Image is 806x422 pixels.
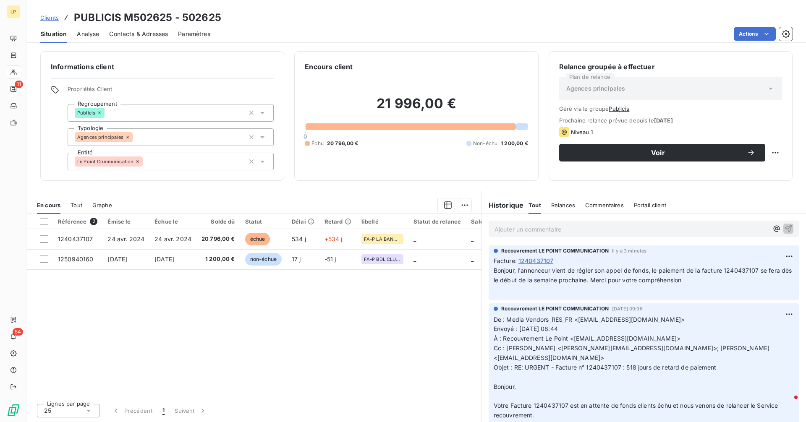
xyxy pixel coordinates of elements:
span: Échu [311,140,324,147]
span: 54 [13,328,23,336]
span: 2 [90,218,97,225]
span: Portail client [634,202,666,208]
h6: Informations client [51,62,274,72]
div: libellé [361,218,403,225]
span: 1 200,00 € [201,255,235,263]
span: Clients [40,14,59,21]
div: Délai [292,218,314,225]
span: Contacts & Adresses [109,30,168,38]
h2: 21 996,00 € [305,95,528,120]
span: Non-échu [473,140,497,147]
span: Niveau 1 [571,129,593,135]
span: En cours [37,202,60,208]
div: Solde dû [201,218,235,225]
h3: PUBLICIS M502625 - 502625 [74,10,221,25]
button: Actions [734,27,776,41]
span: Graphe [92,202,112,208]
span: Agences principales [77,135,123,140]
span: +534 j [324,235,343,242]
span: [DATE] [654,117,673,124]
span: FA-P LA BANQUE POSTALE /PUBLICIS MEDIA F [364,237,401,242]
span: 1250940160 [58,255,94,263]
button: Précédent [107,402,157,419]
span: 0 [304,133,307,140]
span: 534 j [292,235,306,242]
button: Suivant [170,402,212,419]
span: Objet : RE: URGENT - Facture n° 1240437107 : 518 jours de retard de paiement [494,364,716,371]
a: Clients [40,13,59,22]
span: [DATE] [107,255,127,263]
span: Géré via le groupe [559,105,782,112]
div: Échue le [154,218,191,225]
span: 1240437107 [58,235,93,242]
span: Paramètres [178,30,210,38]
span: Agences principales [566,84,625,93]
input: Ajouter une valeur [143,158,149,165]
span: Recouvrement LE POINT COMMUNICATION [501,305,609,313]
div: Sales [471,218,487,225]
input: Ajouter une valeur [105,109,111,117]
span: _ [471,235,474,242]
button: Voir [559,144,765,162]
span: Relances [551,202,575,208]
div: LP [7,5,20,18]
span: non-échue [245,253,282,266]
div: Statut de relance [413,218,461,225]
h6: Encours client [305,62,353,72]
span: Situation [40,30,67,38]
span: Analyse [77,30,99,38]
span: Recouvrement LE POINT COMMUNICATION [501,247,609,255]
button: Publicis [609,105,629,112]
span: 11 [15,81,23,88]
button: 1 [157,402,170,419]
div: Référence [58,218,97,225]
span: Envoyé : [DATE] 08:44 [494,325,558,332]
span: échue [245,233,270,245]
span: À : Recouvrement Le Point <[EMAIL_ADDRESS][DOMAIN_NAME]> [494,335,680,342]
span: [DATE] 09:38 [612,306,643,311]
input: Ajouter une valeur [133,133,139,141]
h6: Relance groupée à effectuer [559,62,782,72]
span: 17 j [292,255,301,263]
span: Cc : [PERSON_NAME] <[PERSON_NAME][EMAIL_ADDRESS][DOMAIN_NAME]>; [PERSON_NAME] <[EMAIL_ADDRESS][DO... [494,344,772,361]
div: Émise le [107,218,144,225]
iframe: Intercom live chat [777,393,798,414]
span: Commentaires [585,202,624,208]
span: _ [471,255,474,263]
h6: Historique [482,200,524,210]
span: Publicis [77,110,95,115]
span: De : Media Vendors_RES_FR <[EMAIL_ADDRESS][DOMAIN_NAME]> [494,316,685,323]
span: Le Point Communication [77,159,133,164]
span: 1240437107 [518,256,554,265]
div: Statut [245,218,282,225]
span: il y a 3 minutes [612,248,646,253]
span: 24 avr. 2024 [107,235,144,242]
span: 24 avr. 2024 [154,235,191,242]
span: Facture : [494,256,517,265]
span: Votre Facture 1240437107 est en attente de fonds clients échu et nous venons de relancer le Servi... [494,402,780,419]
span: 25 [44,406,51,415]
span: 20 796,00 € [327,140,359,147]
img: Logo LeanPay [7,404,20,417]
span: [DATE] [154,255,174,263]
span: 1 200,00 € [501,140,528,147]
span: 20 796,00 € [201,235,235,243]
span: Tout [529,202,541,208]
span: FA-P BDL CLUB INVEST /PUBLICIS MEDIA F [364,257,401,262]
span: 1 [162,406,165,415]
span: Propriétés Client [68,86,274,97]
span: Bonjour, [494,383,516,390]
span: Voir [569,149,747,156]
span: -51 j [324,255,336,263]
span: Bonjour, l'annonceur vient de régler son appel de fonds, le paiement de la facture 1240437107 se ... [494,267,794,284]
span: Prochaine relance prévue depuis le [559,117,782,124]
div: Retard [324,218,351,225]
span: Tout [71,202,82,208]
span: _ [413,235,416,242]
span: _ [413,255,416,263]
